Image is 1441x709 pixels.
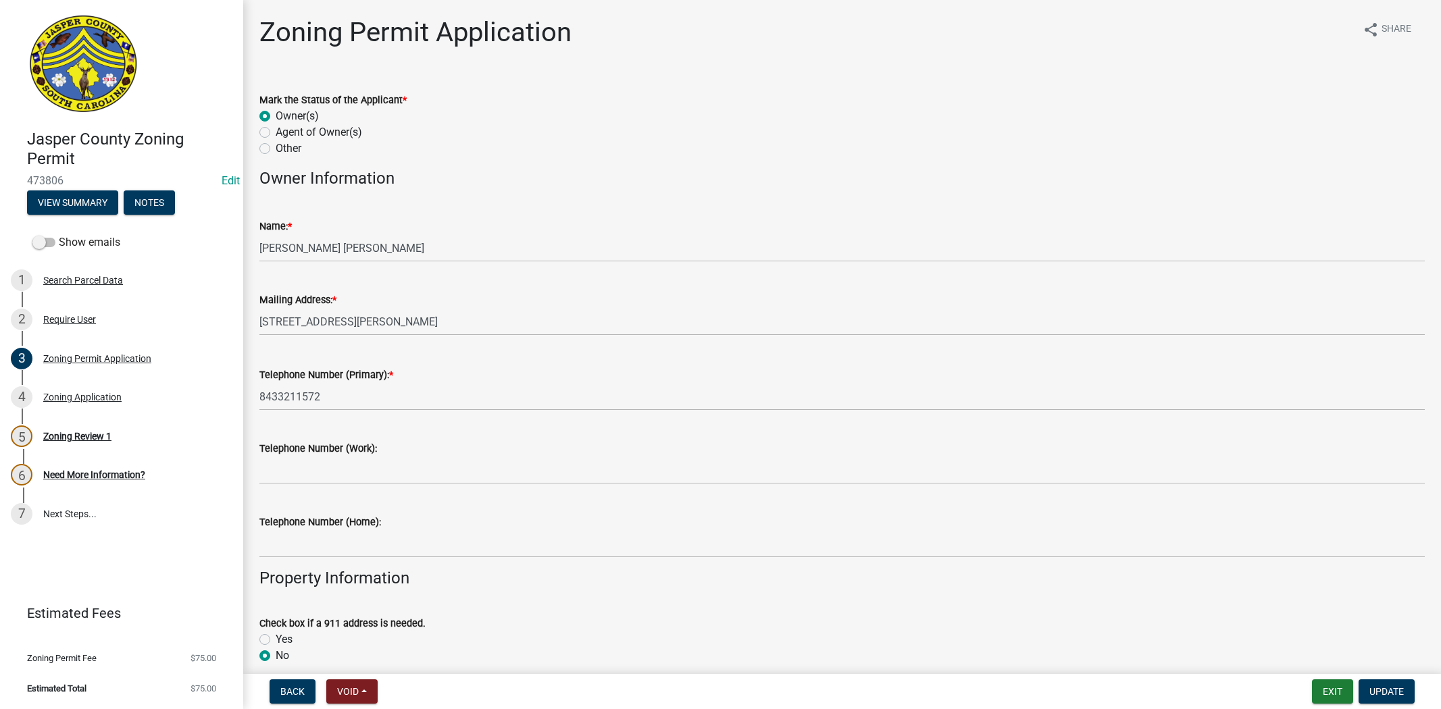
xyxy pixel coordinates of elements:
img: Jasper County, South Carolina [27,14,140,115]
wm-modal-confirm: Summary [27,198,118,209]
a: Estimated Fees [11,600,222,627]
span: Zoning Permit Fee [27,654,97,662]
h4: Jasper County Zoning Permit [27,130,232,169]
div: 2 [11,309,32,330]
span: Void [337,686,359,697]
div: 5 [11,425,32,447]
button: shareShare [1352,16,1422,43]
button: View Summary [27,190,118,215]
div: 4 [11,386,32,408]
span: Back [280,686,305,697]
span: 473806 [27,174,216,187]
div: Zoning Permit Application [43,354,151,363]
wm-modal-confirm: Notes [124,198,175,209]
h1: Zoning Permit Application [259,16,572,49]
div: Zoning Application [43,392,122,402]
button: Back [270,679,315,704]
span: Update [1369,686,1404,697]
a: Edit [222,174,240,187]
label: Yes [276,631,293,648]
div: Search Parcel Data [43,275,123,285]
button: Void [326,679,378,704]
label: Name: [259,222,292,232]
label: Telephone Number (Home): [259,518,381,527]
label: Owner(s) [276,108,319,124]
button: Notes [124,190,175,215]
button: Exit [1312,679,1353,704]
h4: Property Information [259,569,1425,588]
i: share [1363,22,1379,38]
span: Share [1382,22,1411,38]
span: $75.00 [191,654,216,662]
wm-modal-confirm: Edit Application Number [222,174,240,187]
div: Need More Information? [43,470,145,479]
h4: Owner Information [259,169,1425,188]
label: Agent of Owner(s) [276,124,362,140]
div: 7 [11,503,32,525]
div: Zoning Review 1 [43,431,111,441]
div: 6 [11,464,32,485]
label: Mailing Address: [259,296,336,305]
label: Check box if a 911 address is needed. [259,619,426,629]
label: Telephone Number (Primary): [259,371,393,380]
span: Estimated Total [27,684,86,693]
div: 3 [11,348,32,369]
label: No [276,648,289,664]
div: Require User [43,315,96,324]
label: Show emails [32,234,120,251]
label: Mark the Status of the Applicant [259,96,407,105]
div: 1 [11,269,32,291]
label: Telephone Number (Work): [259,444,377,454]
span: $75.00 [191,684,216,693]
button: Update [1359,679,1415,704]
label: Other [276,140,301,157]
